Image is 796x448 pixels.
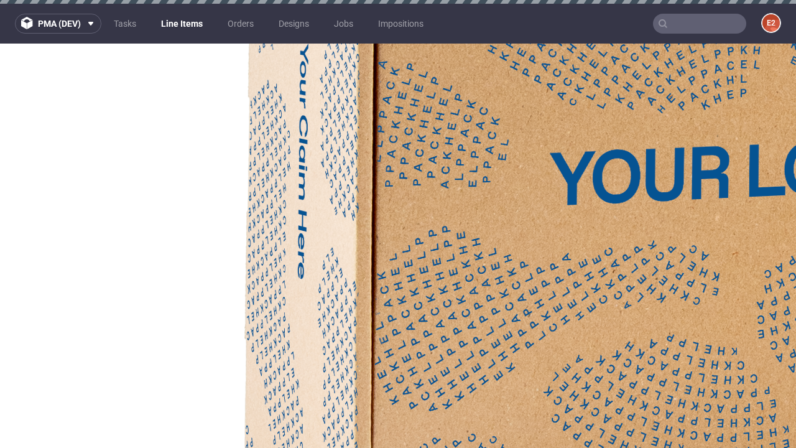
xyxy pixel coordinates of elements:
[271,14,317,34] a: Designs
[762,14,780,32] figcaption: e2
[38,19,81,28] span: pma (dev)
[106,14,144,34] a: Tasks
[371,14,431,34] a: Impositions
[15,14,101,34] button: pma (dev)
[154,14,210,34] a: Line Items
[326,14,361,34] a: Jobs
[220,14,261,34] a: Orders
